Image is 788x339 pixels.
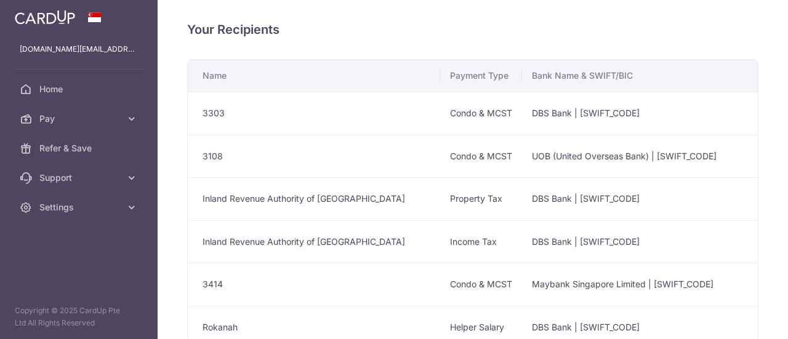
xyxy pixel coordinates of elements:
[39,142,121,154] span: Refer & Save
[188,135,440,178] td: 3108
[188,92,440,135] td: 3303
[15,10,75,25] img: CardUp
[188,177,440,220] td: Inland Revenue Authority of [GEOGRAPHIC_DATA]
[440,263,522,306] td: Condo & MCST
[188,60,440,92] th: Name
[440,60,522,92] th: Payment Type
[39,113,121,125] span: Pay
[188,220,440,263] td: Inland Revenue Authority of [GEOGRAPHIC_DATA]
[440,220,522,263] td: Income Tax
[187,20,758,39] h4: Your Recipients
[20,43,138,55] p: [DOMAIN_NAME][EMAIL_ADDRESS][DOMAIN_NAME]
[440,135,522,178] td: Condo & MCST
[39,172,121,184] span: Support
[39,201,121,213] span: Settings
[39,83,121,95] span: Home
[188,263,440,306] td: 3414
[440,177,522,220] td: Property Tax
[440,92,522,135] td: Condo & MCST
